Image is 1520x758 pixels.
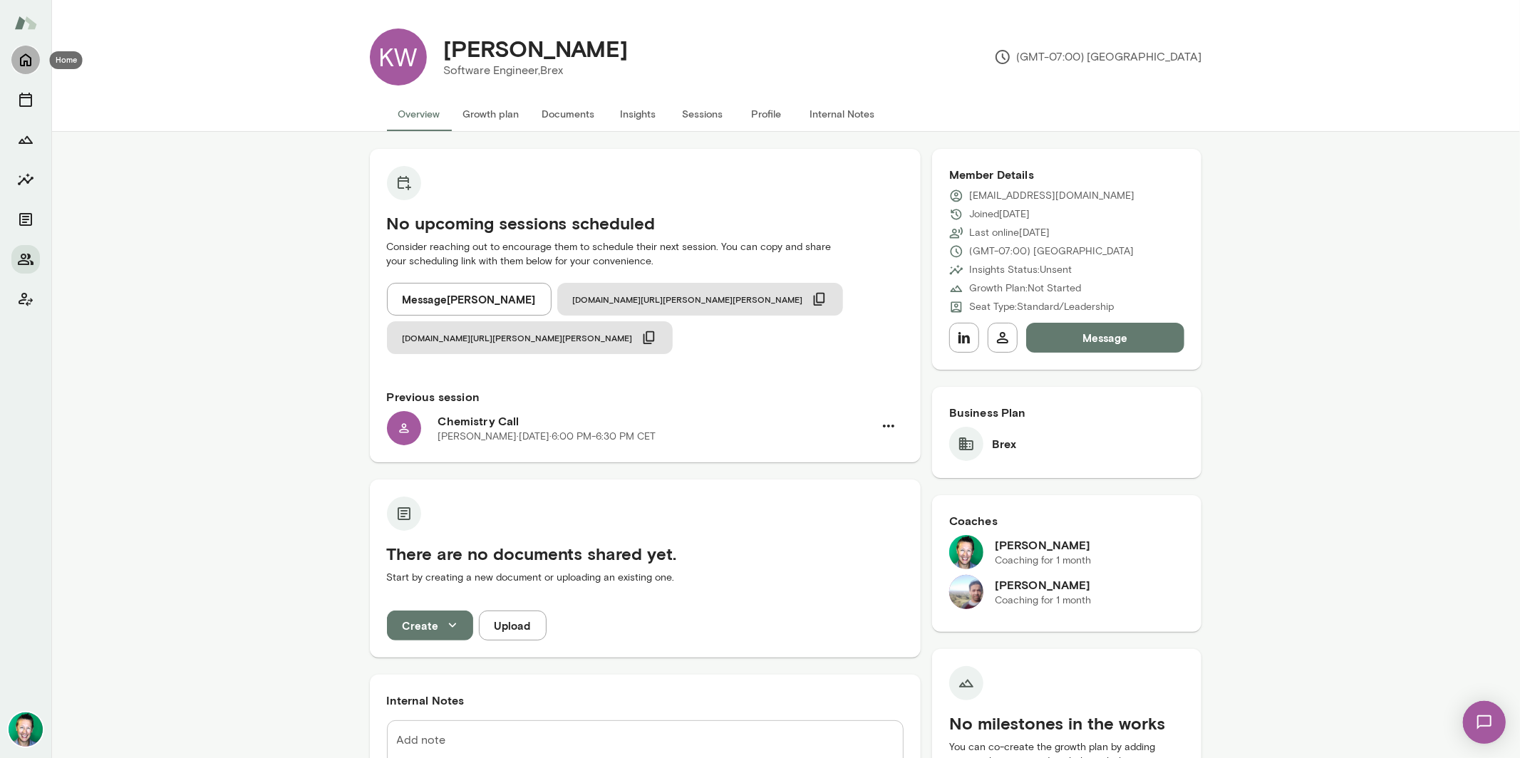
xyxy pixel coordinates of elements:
[11,245,40,274] button: Members
[949,575,983,609] img: Vipin Hegde
[387,321,673,354] button: [DOMAIN_NAME][URL][PERSON_NAME][PERSON_NAME]
[1026,323,1185,353] button: Message
[387,542,904,565] h5: There are no documents shared yet.
[9,712,43,747] img: Brian Lawrence
[438,412,874,430] h6: Chemistry Call
[949,512,1185,529] h6: Coaches
[799,97,886,131] button: Internal Notes
[14,9,37,36] img: Mento
[949,166,1185,183] h6: Member Details
[370,28,427,85] div: KW
[995,554,1091,568] p: Coaching for 1 month
[969,281,1081,296] p: Growth Plan: Not Started
[438,430,656,444] p: [PERSON_NAME] · [DATE] · 6:00 PM-6:30 PM CET
[969,263,1072,277] p: Insights Status: Unsent
[387,283,552,316] button: Message[PERSON_NAME]
[995,576,1091,593] h6: [PERSON_NAME]
[387,611,473,640] button: Create
[403,332,633,343] span: [DOMAIN_NAME][URL][PERSON_NAME][PERSON_NAME]
[949,712,1185,734] h5: No milestones in the works
[949,404,1185,421] h6: Business Plan
[11,285,40,313] button: Client app
[387,212,904,234] h5: No upcoming sessions scheduled
[387,692,904,709] h6: Internal Notes
[969,244,1134,259] p: (GMT-07:00) [GEOGRAPHIC_DATA]
[735,97,799,131] button: Profile
[949,535,983,569] img: Brian Lawrence
[11,125,40,154] button: Growth Plan
[573,294,803,305] span: [DOMAIN_NAME][URL][PERSON_NAME][PERSON_NAME]
[969,300,1114,314] p: Seat Type: Standard/Leadership
[444,35,629,62] h4: [PERSON_NAME]
[531,97,606,131] button: Documents
[387,571,904,585] p: Start by creating a new document or uploading an existing one.
[557,283,843,316] button: [DOMAIN_NAME][URL][PERSON_NAME][PERSON_NAME]
[995,536,1091,554] h6: [PERSON_NAME]
[994,48,1202,66] p: (GMT-07:00) [GEOGRAPHIC_DATA]
[11,205,40,234] button: Documents
[11,165,40,194] button: Insights
[387,97,452,131] button: Overview
[995,593,1091,608] p: Coaching for 1 month
[444,62,629,79] p: Software Engineer, Brex
[11,46,40,74] button: Home
[606,97,671,131] button: Insights
[671,97,735,131] button: Sessions
[387,388,904,405] h6: Previous session
[969,189,1134,203] p: [EMAIL_ADDRESS][DOMAIN_NAME]
[479,611,547,640] button: Upload
[992,435,1017,452] h6: Brex
[969,207,1030,222] p: Joined [DATE]
[969,226,1050,240] p: Last online [DATE]
[50,51,83,69] div: Home
[452,97,531,131] button: Growth plan
[11,85,40,114] button: Sessions
[387,240,904,269] p: Consider reaching out to encourage them to schedule their next session. You can copy and share yo...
